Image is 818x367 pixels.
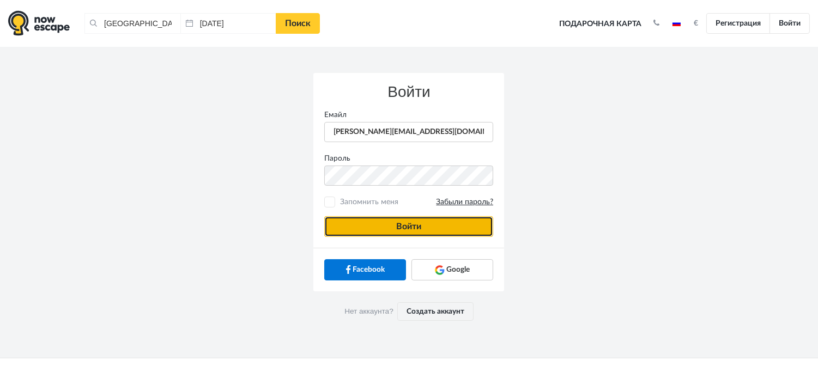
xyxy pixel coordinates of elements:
[84,13,180,34] input: Город или название квеста
[689,18,704,29] button: €
[694,20,699,27] strong: €
[353,264,385,275] span: Facebook
[324,84,493,101] h3: Войти
[313,291,504,332] div: Нет аккаунта?
[672,21,681,26] img: ru.jpg
[324,259,406,280] a: Facebook
[411,259,493,280] a: Google
[446,264,470,275] span: Google
[555,12,645,36] a: Подарочная карта
[276,13,320,34] a: Поиск
[706,13,770,34] a: Регистрация
[8,10,70,36] img: logo
[180,13,276,34] input: Дата
[316,153,501,164] label: Пароль
[337,197,493,207] span: Запомнить меня
[326,199,334,206] input: Запомнить меняЗабыли пароль?
[316,109,501,120] label: Емайл
[436,197,493,207] a: Забыли пароль?
[769,13,810,34] a: Войти
[397,302,474,321] a: Создать аккаунт
[324,216,493,237] button: Войти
